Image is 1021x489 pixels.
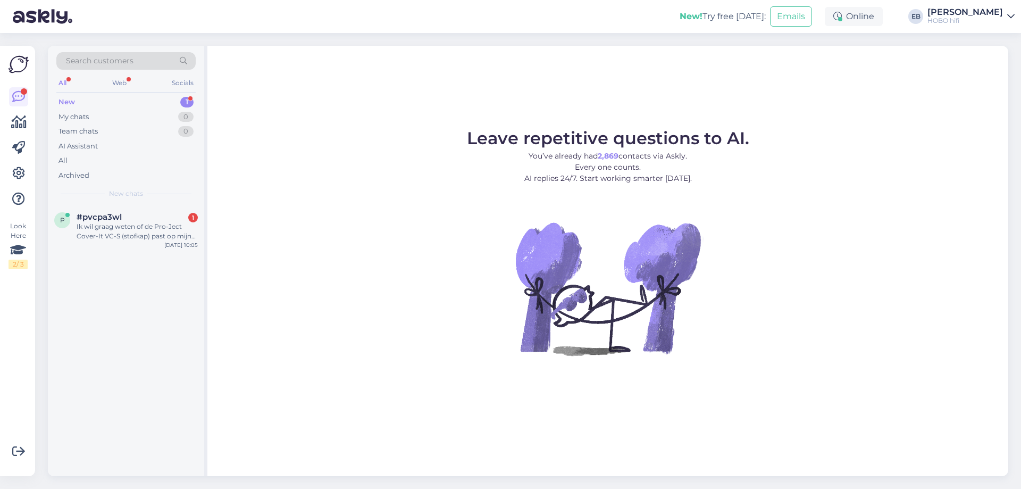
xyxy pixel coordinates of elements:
div: 0 [178,112,194,122]
span: #pvcpa3wl [77,212,122,222]
div: Archived [58,170,89,181]
div: Online [825,7,883,26]
div: 1 [180,97,194,107]
img: No Chat active [512,193,704,384]
div: Socials [170,76,196,90]
div: [DATE] 10:05 [164,241,198,249]
div: My chats [58,112,89,122]
b: New! [680,11,702,21]
div: 1 [188,213,198,222]
div: EB [908,9,923,24]
div: Ik wil graag weten of de Pro-Ject Cover-It VC-S (stofkap) past op mijn Pro-Ject essential ii plat... [77,222,198,241]
div: [PERSON_NAME] [927,8,1003,16]
div: Try free [DATE]: [680,10,766,23]
span: New chats [109,189,143,198]
b: 2,869 [598,151,618,161]
div: Web [110,76,129,90]
div: All [58,155,68,166]
div: 0 [178,126,194,137]
div: All [56,76,69,90]
div: HOBO hifi [927,16,1003,25]
div: Team chats [58,126,98,137]
button: Emails [770,6,812,27]
div: AI Assistant [58,141,98,152]
p: You’ve already had contacts via Askly. Every one counts. AI replies 24/7. Start working smarter [... [467,151,749,184]
span: Search customers [66,55,133,67]
img: Askly Logo [9,54,29,74]
a: [PERSON_NAME]HOBO hifi [927,8,1015,25]
div: Look Here [9,221,28,269]
span: Leave repetitive questions to AI. [467,128,749,148]
div: New [58,97,75,107]
div: 2 / 3 [9,260,28,269]
span: p [60,216,65,224]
